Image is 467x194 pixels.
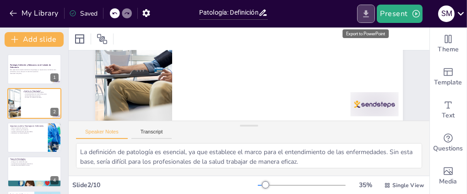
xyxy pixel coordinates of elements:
[23,95,59,97] p: Facilita diagnósticos precisos.
[430,61,467,94] div: Add ready made slides
[131,129,172,139] button: Transcript
[7,156,61,187] div: 4
[23,93,59,95] p: La patología afecta la salud del paciente.
[7,54,61,84] div: 1
[392,182,424,189] span: Single View
[357,5,375,23] button: Export to PowerPoint
[50,176,59,184] div: 4
[50,142,59,150] div: 3
[50,108,59,116] div: 2
[10,69,59,72] p: Esta presentación aborda la definición de patología, su importancia en el ámbito de la enfermería...
[76,129,128,139] button: Speaker Notes
[7,6,62,21] button: My Library
[69,9,98,18] div: Saved
[10,165,59,166] p: Manejo de enfermedades crónicas.
[7,122,61,153] div: 3
[430,28,467,61] div: Change the overall theme
[430,127,467,160] div: Get real-time input from your audience
[442,111,455,121] span: Text
[10,131,45,133] p: Facilita la identificación de necesidades.
[23,96,59,98] p: Permite un cuidado informado.
[10,127,45,129] p: Mejora la atención al paciente.
[72,32,87,46] div: Layout
[434,144,463,154] span: Questions
[10,125,45,127] p: Importancia de la Patología en Enfermería
[23,91,59,93] p: La patología estudia enfermedades.
[438,44,459,55] span: Theme
[10,64,51,69] strong: Patología: Definición y Relevancia en el Cuidado de Enfermería
[199,6,258,19] input: Insert title
[10,133,45,134] p: Diferencia a un buen enfermero.
[23,89,59,92] p: ¿Qué es la Patología?
[434,78,462,88] span: Template
[438,5,455,23] button: S M
[440,177,457,187] span: Media
[377,5,423,23] button: Present
[10,129,45,131] p: Ofrece cuidados personalizados.
[10,160,59,161] p: Clasificación de patologías.
[10,163,59,165] p: Conocimiento de patologías infecciosas.
[7,88,61,118] div: 2
[76,143,422,168] textarea: La definición de patología es esencial, ya que establece el marco para el entendimiento de las en...
[430,94,467,127] div: Add text boxes
[10,158,59,161] p: Tipos de Patologías
[438,6,455,22] div: S M
[430,160,467,193] div: Add images, graphics, shapes or video
[50,73,59,82] div: 1
[5,32,64,47] button: Add slide
[342,29,389,38] div: Export to PowerPoint
[355,181,377,189] div: 35 %
[10,72,59,74] p: Generated with [URL]
[97,33,108,44] span: Position
[10,161,59,163] p: Enfoque de cuidado diferente.
[72,181,258,189] div: Slide 2 / 10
